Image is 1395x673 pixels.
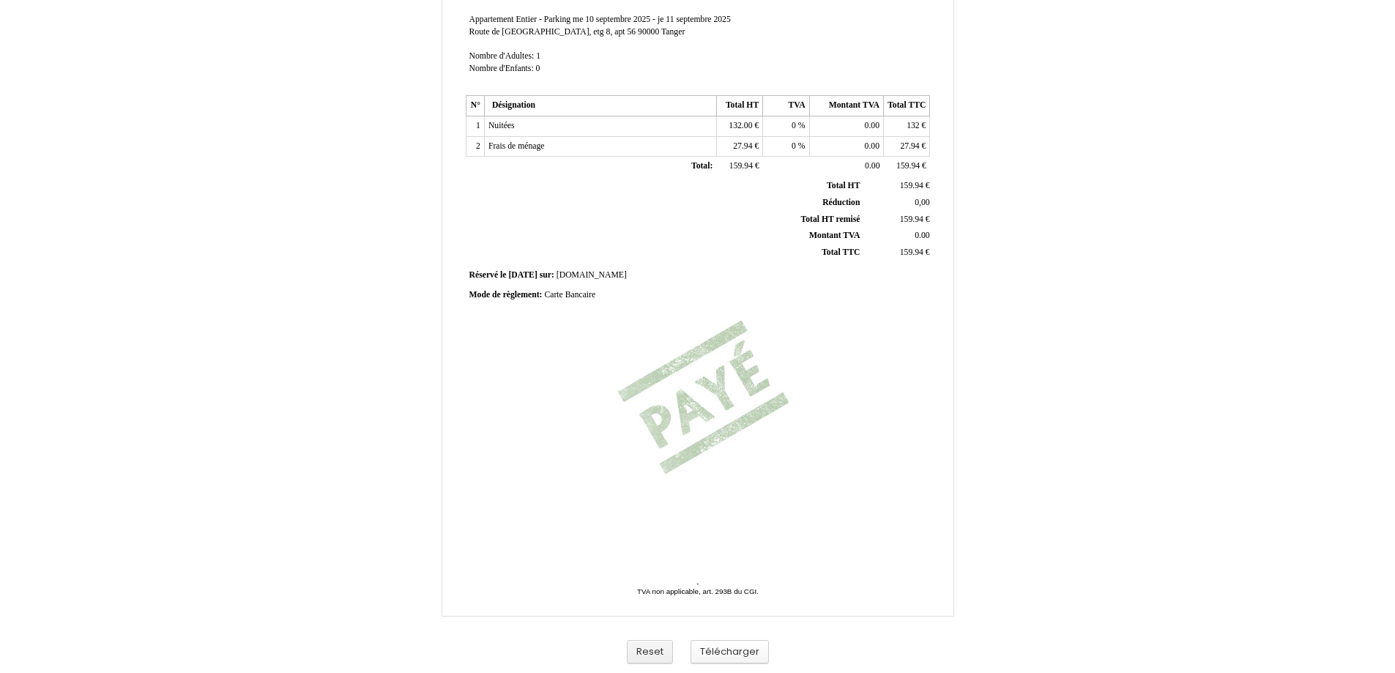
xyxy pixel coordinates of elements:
[792,141,796,151] span: 0
[809,96,883,116] th: Montant TVA
[508,270,537,280] span: [DATE]
[865,161,879,171] span: 0.00
[763,116,809,137] td: %
[907,121,920,130] span: 132
[488,121,515,130] span: Nuitées
[900,181,923,190] span: 159.94
[716,96,762,116] th: Total HT
[469,51,535,61] span: Nombre d'Adultes:
[716,136,762,157] td: €
[865,141,879,151] span: 0.00
[900,215,923,224] span: 159.94
[809,231,860,240] span: Montant TVA
[661,27,685,37] span: Tanger
[469,64,534,73] span: Nombre d'Enfants:
[469,27,636,37] span: Route de [GEOGRAPHIC_DATA], etg 8, apt 56
[469,290,543,300] span: Mode de règlement:
[900,141,919,151] span: 27.94
[863,211,932,228] td: €
[540,270,554,280] span: sur:
[627,640,673,664] button: Reset
[792,121,796,130] span: 0
[536,51,540,61] span: 1
[484,96,716,116] th: Désignation
[884,136,930,157] td: €
[466,116,484,137] td: 1
[733,141,752,151] span: 27.94
[1333,607,1384,662] iframe: Chat
[822,198,860,207] span: Réduction
[884,157,930,177] td: €
[12,6,56,50] button: Ouvrir le widget de chat LiveChat
[536,64,540,73] span: 0
[729,121,752,130] span: 132.00
[827,181,860,190] span: Total HT
[466,96,484,116] th: N°
[637,587,759,595] span: TVA non applicable, art. 293B du CGI.
[863,245,932,261] td: €
[557,270,627,280] span: [DOMAIN_NAME]
[691,640,769,664] button: Télécharger
[863,178,932,194] td: €
[900,248,923,257] span: 159.94
[466,136,484,157] td: 2
[638,27,659,37] span: 90000
[544,290,595,300] span: Carte Bancaire
[573,15,731,24] span: me 10 septembre 2025 - je 11 septembre 2025
[915,198,929,207] span: 0,00
[763,96,809,116] th: TVA
[696,579,699,587] span: -
[469,15,571,24] span: Appartement Entier - Parking
[716,116,762,137] td: €
[763,136,809,157] td: %
[822,248,860,257] span: Total TTC
[915,231,929,240] span: 0.00
[729,161,753,171] span: 159.94
[716,157,762,177] td: €
[884,96,930,116] th: Total TTC
[884,116,930,137] td: €
[800,215,860,224] span: Total HT remisé
[865,121,879,130] span: 0.00
[488,141,545,151] span: Frais de ménage
[896,161,920,171] span: 159.94
[469,270,507,280] span: Réservé le
[691,161,713,171] span: Total:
